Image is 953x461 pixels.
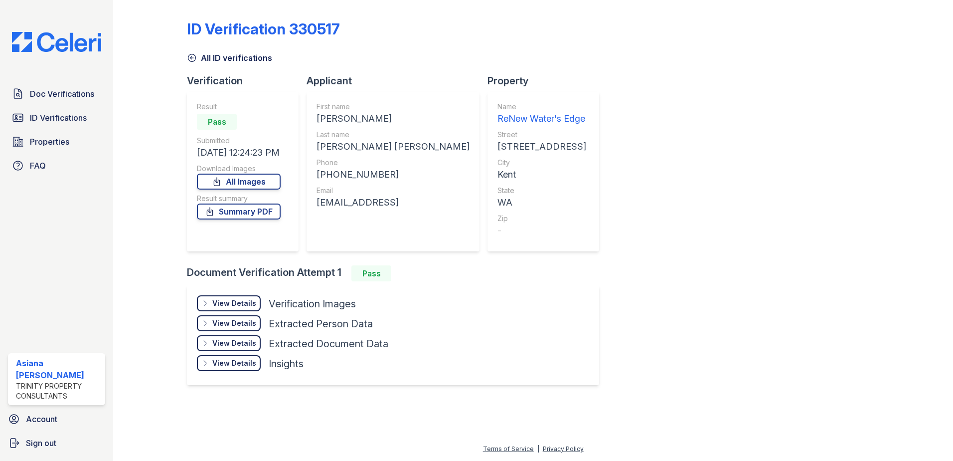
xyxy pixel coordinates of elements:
div: Result summary [197,194,281,204]
span: Account [26,413,57,425]
span: ID Verifications [30,112,87,124]
div: View Details [212,298,256,308]
a: Doc Verifications [8,84,105,104]
div: City [497,158,586,168]
div: Document Verification Attempt 1 [187,265,607,281]
div: [DATE] 12:24:23 PM [197,146,281,160]
div: Pass [351,265,391,281]
a: Account [4,409,109,429]
div: View Details [212,338,256,348]
span: Doc Verifications [30,88,94,100]
div: [EMAIL_ADDRESS] [317,196,470,210]
div: Street [497,130,586,140]
div: - [497,224,586,237]
div: ID Verification 330517 [187,20,340,38]
a: All Images [197,174,281,190]
a: Terms of Service [483,445,534,453]
div: ReNew Water's Edge [497,112,586,126]
span: Sign out [26,437,56,449]
iframe: chat widget [911,421,943,451]
div: Email [317,186,470,196]
div: Applicant [307,74,487,88]
a: ID Verifications [8,108,105,128]
a: Properties [8,132,105,152]
a: Sign out [4,433,109,453]
div: View Details [212,318,256,328]
div: Trinity Property Consultants [16,381,101,401]
div: Result [197,102,281,112]
span: FAQ [30,160,46,172]
div: State [497,186,586,196]
div: Phone [317,158,470,168]
div: Kent [497,168,586,182]
div: Pass [197,114,237,130]
a: Privacy Policy [543,445,584,453]
div: Extracted Document Data [269,337,388,351]
div: Last name [317,130,470,140]
div: [PERSON_NAME] [317,112,470,126]
div: Name [497,102,586,112]
div: Download Images [197,164,281,174]
div: WA [497,196,586,210]
div: [PERSON_NAME] [PERSON_NAME] [317,140,470,154]
div: First name [317,102,470,112]
div: Insights [269,357,304,371]
span: Properties [30,136,69,148]
a: Name ReNew Water's Edge [497,102,586,126]
div: [PHONE_NUMBER] [317,168,470,182]
div: | [537,445,539,453]
div: Zip [497,214,586,224]
a: All ID verifications [187,52,272,64]
a: FAQ [8,156,105,176]
div: Property [487,74,607,88]
div: View Details [212,358,256,368]
div: Verification [187,74,307,88]
div: Submitted [197,136,281,146]
div: Extracted Person Data [269,317,373,331]
div: Verification Images [269,297,356,311]
a: Summary PDF [197,204,281,220]
div: Asiana [PERSON_NAME] [16,357,101,381]
div: [STREET_ADDRESS] [497,140,586,154]
img: CE_Logo_Blue-a8612792a0a2168367f1c8372b55b34899dd931a85d93a1a3d3e32e68fde9ad4.png [4,32,109,52]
